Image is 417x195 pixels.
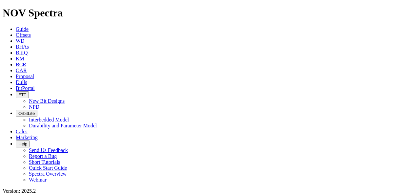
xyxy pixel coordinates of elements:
[16,91,29,98] button: FTT
[29,117,69,122] a: Interbedded Model
[29,153,57,159] a: Report a Bug
[29,165,67,171] a: Quick Start Guide
[16,79,27,85] a: Dulls
[16,85,35,91] a: BitPortal
[16,129,28,134] a: Calcs
[16,74,34,79] a: Proposal
[16,135,38,140] a: Marketing
[29,123,97,128] a: Durability and Parameter Model
[18,141,27,146] span: Help
[16,50,28,55] a: BitIQ
[18,111,35,116] span: OrbitLite
[16,38,25,44] a: WD
[16,26,29,32] a: Guide
[29,171,67,177] a: Spectra Overview
[16,141,30,147] button: Help
[16,110,37,117] button: OrbitLite
[29,104,39,110] a: NPD
[16,62,26,67] a: BCR
[18,92,26,97] span: FTT
[3,7,414,19] h1: NOV Spectra
[29,98,65,104] a: New Bit Designs
[16,32,31,38] a: Offsets
[29,159,60,165] a: Short Tutorials
[16,44,29,50] a: BHAs
[29,177,47,183] a: Webinar
[16,68,27,73] a: OAR
[16,56,24,61] a: KM
[29,147,68,153] a: Send Us Feedback
[3,188,414,194] div: Version: 2025.2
